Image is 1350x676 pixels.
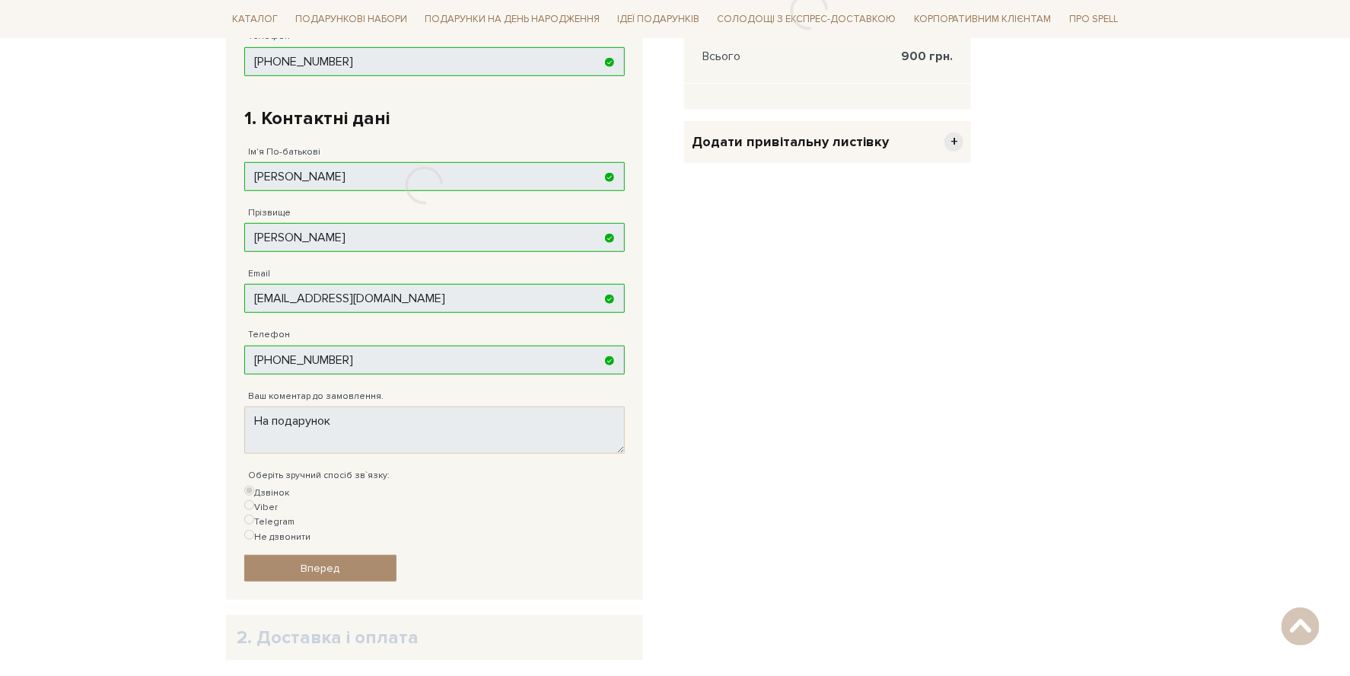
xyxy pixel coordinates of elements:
a: Корпоративним клієнтам [908,6,1058,32]
span: Додати привітальну листівку [692,133,889,151]
h2: 2. Доставка і оплата [237,626,632,649]
label: Не дзвонити [244,530,310,544]
span: Ідеї подарунків [611,8,705,31]
span: + [944,132,963,151]
span: Вперед [301,562,340,575]
span: Про Spell [1063,8,1124,31]
input: Не дзвонити [244,530,254,540]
